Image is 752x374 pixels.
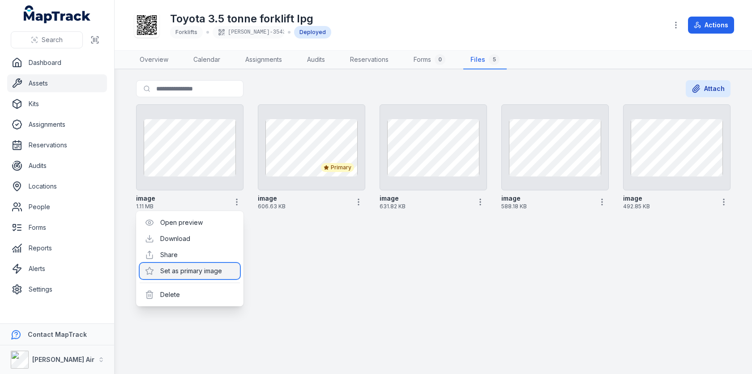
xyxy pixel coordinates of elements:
span: 606.63 KB [258,203,348,210]
a: Audits [7,157,107,175]
div: [PERSON_NAME]-3543 [213,26,284,39]
span: Search [42,35,63,44]
a: Audits [300,51,332,69]
a: Locations [7,177,107,195]
div: Share [140,247,240,263]
strong: image [258,194,277,203]
div: 5 [489,54,500,65]
a: Forms0 [406,51,453,69]
a: MapTrack [24,5,91,23]
h1: Toyota 3.5 tonne forklift lpg [170,12,331,26]
span: 588.18 KB [501,203,592,210]
span: Forklifts [175,29,197,35]
a: Assets [7,74,107,92]
span: 1.11 MB [136,203,226,210]
span: 492.85 KB [623,203,714,210]
span: 631.82 KB [380,203,470,210]
a: Reservations [343,51,396,69]
div: Open preview [140,215,240,231]
a: Reports [7,239,107,257]
div: Delete [140,287,240,303]
a: Calendar [186,51,227,69]
a: Overview [132,51,175,69]
div: Set as primary image [140,263,240,279]
a: People [7,198,107,216]
a: Kits [7,95,107,113]
button: Attach [686,80,731,97]
a: Settings [7,280,107,298]
strong: image [501,194,521,203]
div: Primary [321,163,354,172]
a: Reservations [7,136,107,154]
button: Search [11,31,83,48]
a: Alerts [7,260,107,278]
strong: Contact MapTrack [28,331,87,338]
strong: [PERSON_NAME] Air [32,356,94,363]
a: Assignments [238,51,289,69]
a: Dashboard [7,54,107,72]
strong: image [380,194,399,203]
a: Assignments [7,116,107,133]
strong: image [136,194,155,203]
a: Forms [7,219,107,236]
div: 0 [435,54,445,65]
strong: image [623,194,642,203]
a: Download [160,234,190,243]
div: Deployed [294,26,331,39]
button: Actions [688,17,734,34]
a: Files5 [463,51,507,69]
